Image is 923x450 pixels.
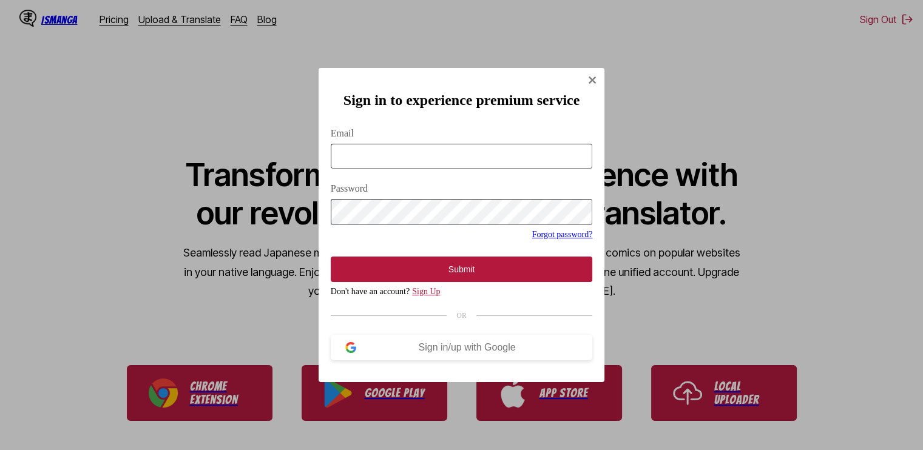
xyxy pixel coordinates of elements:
img: google-logo [345,342,356,353]
label: Email [331,128,593,139]
button: Submit [331,257,593,282]
div: Don't have an account? [331,287,593,297]
h2: Sign in to experience premium service [331,92,593,109]
button: Sign in/up with Google [331,335,593,360]
div: Sign In Modal [319,68,605,381]
label: Password [331,183,593,194]
img: Close [587,75,597,85]
a: Forgot password? [532,230,593,239]
a: Sign Up [412,287,440,296]
div: OR [331,311,593,320]
div: Sign in/up with Google [356,342,578,353]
